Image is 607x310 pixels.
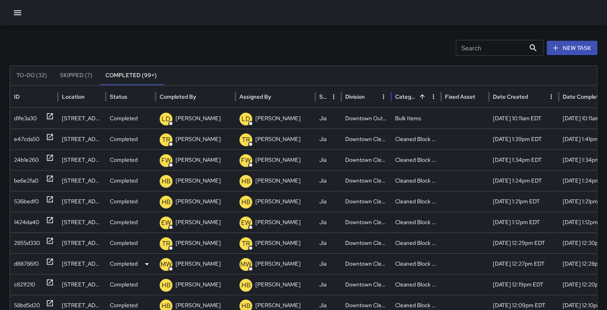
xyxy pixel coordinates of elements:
[395,93,416,100] div: Category
[255,212,301,232] p: [PERSON_NAME]
[417,91,428,102] button: Sort
[14,93,20,100] div: ID
[58,274,106,295] div: 501 North 2nd Street
[58,129,106,149] div: 302 East Cary Street
[341,232,391,253] div: Downtown Cleaning
[255,108,301,129] p: [PERSON_NAME]
[58,108,106,129] div: 98 West Broad Street
[315,170,341,191] div: Jia
[241,197,251,207] p: HB
[391,191,441,212] div: Cleaned Block Faces
[489,253,559,274] div: 10/9/2025, 12:27pm EDT
[391,232,441,253] div: Cleaned Block Faces
[162,239,170,248] p: TR
[58,232,106,253] div: 520 West Franklin Street
[176,212,221,232] p: [PERSON_NAME]
[255,129,301,149] p: [PERSON_NAME]
[58,149,106,170] div: 420 West Main Street
[176,129,221,149] p: [PERSON_NAME]
[110,150,138,170] p: Completed
[315,232,341,253] div: Jia
[162,197,171,207] p: HB
[391,129,441,149] div: Cleaned Block Faces
[176,274,221,295] p: [PERSON_NAME]
[341,191,391,212] div: Downtown Cleaning
[242,135,250,145] p: TR
[161,156,171,165] p: FW
[391,108,441,129] div: Bulk Items
[160,93,196,100] div: Completed By
[176,233,221,253] p: [PERSON_NAME]
[176,191,221,212] p: [PERSON_NAME]
[489,274,559,295] div: 10/9/2025, 12:19pm EDT
[241,218,251,228] p: EW
[391,170,441,191] div: Cleaned Block Faces
[110,274,138,295] p: Completed
[391,212,441,232] div: Cleaned Block Faces
[315,108,341,129] div: Jia
[391,253,441,274] div: Cleaned Block Faces
[110,93,127,100] div: Status
[14,212,39,232] div: 1424da40
[315,212,341,232] div: Jia
[176,108,221,129] p: [PERSON_NAME]
[162,280,171,290] p: HB
[162,135,170,145] p: TR
[14,274,35,295] div: c821f210
[315,191,341,212] div: Jia
[255,191,301,212] p: [PERSON_NAME]
[315,129,341,149] div: Jia
[14,150,39,170] div: 24b1e260
[110,191,138,212] p: Completed
[160,260,172,269] p: MW
[341,274,391,295] div: Downtown Cleaning
[162,114,170,124] p: LD
[10,66,53,85] button: To-Do (32)
[58,212,106,232] div: 119 South 1st Street
[14,254,39,274] div: d88786f0
[378,91,389,102] button: Division column menu
[255,274,301,295] p: [PERSON_NAME]
[62,93,85,100] div: Location
[110,212,138,232] p: Completed
[110,108,138,129] p: Completed
[341,108,391,129] div: Downtown Outreach
[241,114,250,124] p: LD
[428,91,439,102] button: Category column menu
[255,150,301,170] p: [PERSON_NAME]
[161,218,171,228] p: EW
[255,171,301,191] p: [PERSON_NAME]
[489,232,559,253] div: 10/9/2025, 12:29pm EDT
[341,149,391,170] div: Downtown Cleaning
[241,156,251,165] p: FW
[14,233,40,253] div: 2855d330
[255,233,301,253] p: [PERSON_NAME]
[239,93,271,100] div: Assigned By
[110,171,138,191] p: Completed
[240,260,251,269] p: MW
[53,66,99,85] button: Skipped (7)
[110,129,138,149] p: Completed
[58,170,106,191] div: 101 East Byrd Street
[315,274,341,295] div: Jia
[176,150,221,170] p: [PERSON_NAME]
[110,233,138,253] p: Completed
[489,108,559,129] div: 10/9/2025, 10:11am EDT
[328,91,339,102] button: Source column menu
[391,274,441,295] div: Cleaned Block Faces
[162,177,171,186] p: HB
[489,170,559,191] div: 10/9/2025, 1:24pm EDT
[176,171,221,191] p: [PERSON_NAME]
[489,212,559,232] div: 10/9/2025, 1:12pm EDT
[341,212,391,232] div: Downtown Cleaning
[14,171,38,191] div: be6e2fa0
[341,170,391,191] div: Downtown Cleaning
[445,93,475,100] div: Fixed Asset
[546,91,557,102] button: Date Created column menu
[345,93,365,100] div: Division
[341,129,391,149] div: Downtown Cleaning
[489,191,559,212] div: 10/9/2025, 1:21pm EDT
[58,253,106,274] div: 208 West 9th Street
[547,41,597,56] button: New Task
[315,149,341,170] div: Jia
